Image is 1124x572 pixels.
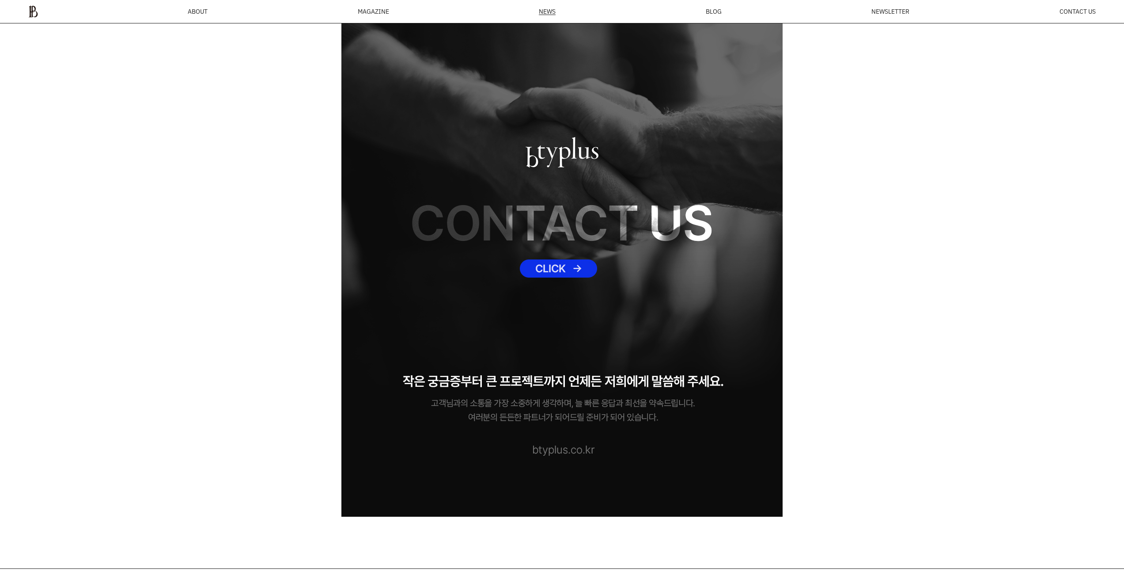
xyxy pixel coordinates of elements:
img: ba379d5522eb3.png [28,5,38,18]
a: BLOG [706,8,722,15]
a: NEWSLETTER [871,8,909,15]
a: CONTACT US [1060,8,1096,15]
div: MAGAZINE [358,8,389,15]
a: NEWS [539,8,556,15]
a: ABOUT [188,8,208,15]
